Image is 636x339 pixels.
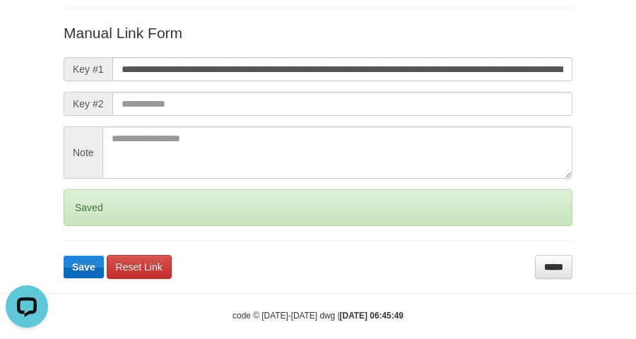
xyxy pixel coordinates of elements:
[72,261,95,273] span: Save
[107,255,172,279] a: Reset Link
[64,189,572,226] div: Saved
[116,261,163,273] span: Reset Link
[232,311,404,321] small: code © [DATE]-[DATE] dwg |
[64,126,102,179] span: Note
[64,23,572,43] p: Manual Link Form
[64,57,112,81] span: Key #1
[6,6,48,48] button: Open LiveChat chat widget
[64,92,112,116] span: Key #2
[340,311,404,321] strong: [DATE] 06:45:49
[64,256,104,278] button: Save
